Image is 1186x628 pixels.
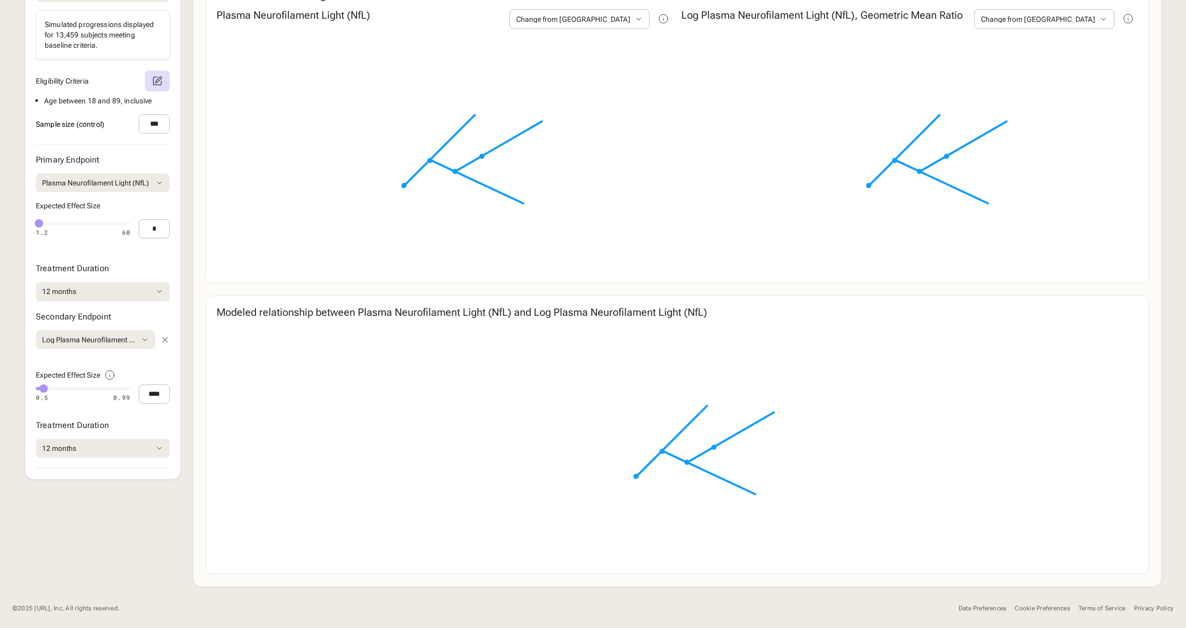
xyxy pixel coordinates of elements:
[217,9,370,21] div: Plasma Neurofilament Light (NfL)
[1134,605,1174,612] a: Privacy Policy
[36,439,170,458] button: 12 months
[1015,599,1070,618] button: Cookie Preferences
[44,96,170,106] div: Age between 18 and 89 , inclusive
[36,282,170,301] button: 12 months
[1079,605,1126,612] a: Terms of Service
[36,330,155,349] button: Log Plasma Neurofilament Light (NfL)
[516,16,630,23] div: Change from Baseline
[959,605,1007,612] a: Data Preferences
[36,76,89,86] div: Eligibility Criteria
[1015,605,1070,612] div: Cookie Preferences
[42,336,137,343] div: Log Plasma Neurofilament Light (NfL)
[123,398,138,409] span: 0.99
[42,288,76,295] div: 12 months
[36,173,170,192] button: Plasma Neurofilament Light (NfL)
[681,9,963,21] div: Log Plasma Neurofilament Light (NfL), Geometric Mean Ratio
[36,420,170,431] div: Treatment Duration
[122,229,130,235] div: 60
[42,179,149,186] div: Plasma Neurofilament Light (NfL)
[36,370,100,380] div: Expected Effect Size
[12,605,18,612] span: ©
[36,394,49,400] div: 0.5
[45,19,161,50] div: Simulated progressions displayed for 13,459 subjects meeting baseline criteria.
[36,155,170,165] div: Primary Endpoint
[981,16,1095,23] div: Change from Baseline
[12,605,119,612] div: 2025 [URL], Inc. All rights reserved.
[113,394,130,400] div: 0.99
[42,445,76,452] div: 12 months
[36,233,46,244] span: 1.2
[36,119,104,129] div: Sample size (control)
[974,9,1114,29] button: Change from [GEOGRAPHIC_DATA]
[36,263,170,274] div: Treatment Duration
[36,398,46,409] span: 0.5
[126,233,134,244] span: 60
[509,9,650,29] button: Change from [GEOGRAPHIC_DATA]
[36,201,100,211] div: Expected Effect Size
[36,312,170,322] div: Secondary Endpoint
[217,306,1138,318] div: Modeled relationship between Plasma Neurofilament Light (NfL) and Log Plasma Neurofilament Light ...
